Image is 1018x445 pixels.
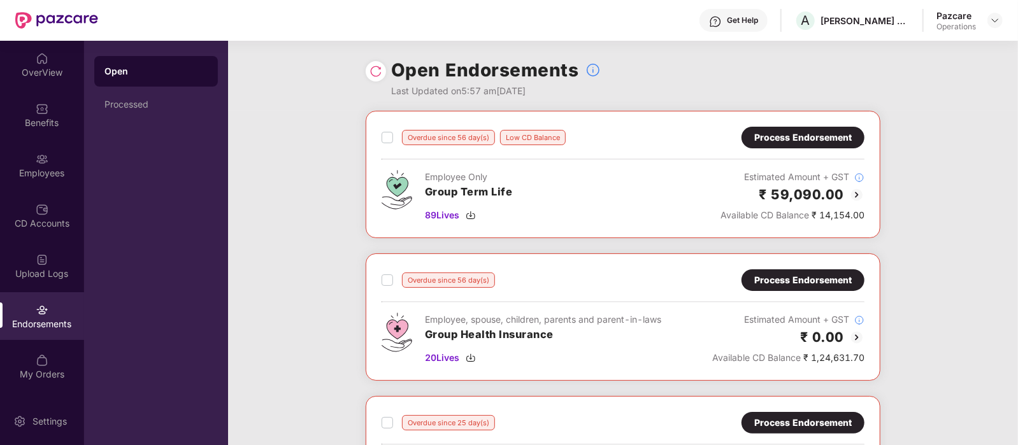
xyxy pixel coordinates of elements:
[13,415,26,428] img: svg+xml;base64,PHN2ZyBpZD0iU2V0dGluZy0yMHgyMCIgeG1sbnM9Imh0dHA6Ly93d3cudzMub3JnLzIwMDAvc3ZnIiB3aW...
[425,313,661,327] div: Employee, spouse, children, parents and parent-in-laws
[104,65,208,78] div: Open
[712,351,864,365] div: ₹ 1,24,631.70
[15,12,98,29] img: New Pazcare Logo
[936,22,976,32] div: Operations
[759,184,845,205] h2: ₹ 59,090.00
[800,327,844,348] h2: ₹ 0.00
[391,84,601,98] div: Last Updated on 5:57 am[DATE]
[402,415,495,430] div: Overdue since 25 day(s)
[849,187,864,202] img: svg+xml;base64,PHN2ZyBpZD0iQmFjay0yMHgyMCIgeG1sbnM9Imh0dHA6Ly93d3cudzMub3JnLzIwMDAvc3ZnIiB3aWR0aD...
[425,184,513,201] h3: Group Term Life
[712,352,801,363] span: Available CD Balance
[36,253,48,266] img: svg+xml;base64,PHN2ZyBpZD0iVXBsb2FkX0xvZ3MiIGRhdGEtbmFtZT0iVXBsb2FkIExvZ3MiIHhtbG5zPSJodHRwOi8vd3...
[402,130,495,145] div: Overdue since 56 day(s)
[500,130,566,145] div: Low CD Balance
[754,416,852,430] div: Process Endorsement
[720,170,864,184] div: Estimated Amount + GST
[425,208,459,222] span: 89 Lives
[720,209,809,220] span: Available CD Balance
[36,153,48,166] img: svg+xml;base64,PHN2ZyBpZD0iRW1wbG95ZWVzIiB4bWxucz0iaHR0cDovL3d3dy53My5vcmcvMjAwMC9zdmciIHdpZHRoPS...
[425,327,661,343] h3: Group Health Insurance
[990,15,1000,25] img: svg+xml;base64,PHN2ZyBpZD0iRHJvcGRvd24tMzJ4MzIiIHhtbG5zPSJodHRwOi8vd3d3LnczLm9yZy8yMDAwL3N2ZyIgd2...
[727,15,758,25] div: Get Help
[36,304,48,316] img: svg+xml;base64,PHN2ZyBpZD0iRW5kb3JzZW1lbnRzIiB4bWxucz0iaHR0cDovL3d3dy53My5vcmcvMjAwMC9zdmciIHdpZH...
[425,351,459,365] span: 20 Lives
[29,415,71,428] div: Settings
[754,131,852,145] div: Process Endorsement
[36,102,48,115] img: svg+xml;base64,PHN2ZyBpZD0iQmVuZWZpdHMiIHhtbG5zPSJodHRwOi8vd3d3LnczLm9yZy8yMDAwL3N2ZyIgd2lkdGg9Ij...
[849,330,864,345] img: svg+xml;base64,PHN2ZyBpZD0iQmFjay0yMHgyMCIgeG1sbnM9Imh0dHA6Ly93d3cudzMub3JnLzIwMDAvc3ZnIiB3aWR0aD...
[466,210,476,220] img: svg+xml;base64,PHN2ZyBpZD0iRG93bmxvYWQtMzJ4MzIiIHhtbG5zPSJodHRwOi8vd3d3LnczLm9yZy8yMDAwL3N2ZyIgd2...
[391,56,579,84] h1: Open Endorsements
[466,353,476,363] img: svg+xml;base64,PHN2ZyBpZD0iRG93bmxvYWQtMzJ4MzIiIHhtbG5zPSJodHRwOi8vd3d3LnczLm9yZy8yMDAwL3N2ZyIgd2...
[36,52,48,65] img: svg+xml;base64,PHN2ZyBpZD0iSG9tZSIgeG1sbnM9Imh0dHA6Ly93d3cudzMub3JnLzIwMDAvc3ZnIiB3aWR0aD0iMjAiIG...
[821,15,910,27] div: [PERSON_NAME] STERILE SOLUTIONS PRIVATE LIMITED
[36,354,48,367] img: svg+xml;base64,PHN2ZyBpZD0iTXlfT3JkZXJzIiBkYXRhLW5hbWU9Ik15IE9yZGVycyIgeG1sbnM9Imh0dHA6Ly93d3cudz...
[36,203,48,216] img: svg+xml;base64,PHN2ZyBpZD0iQ0RfQWNjb3VudHMiIGRhdGEtbmFtZT0iQ0QgQWNjb3VudHMiIHhtbG5zPSJodHRwOi8vd3...
[402,272,495,288] div: Overdue since 56 day(s)
[801,13,810,28] span: A
[754,273,852,287] div: Process Endorsement
[720,208,864,222] div: ₹ 14,154.00
[369,65,382,78] img: svg+xml;base64,PHN2ZyBpZD0iUmVsb2FkLTMyeDMyIiB4bWxucz0iaHR0cDovL3d3dy53My5vcmcvMjAwMC9zdmciIHdpZH...
[854,315,864,325] img: svg+xml;base64,PHN2ZyBpZD0iSW5mb18tXzMyeDMyIiBkYXRhLW5hbWU9IkluZm8gLSAzMngzMiIgeG1sbnM9Imh0dHA6Ly...
[382,170,412,209] img: svg+xml;base64,PHN2ZyB4bWxucz0iaHR0cDovL3d3dy53My5vcmcvMjAwMC9zdmciIHdpZHRoPSI0Ny43MTQiIGhlaWdodD...
[936,10,976,22] div: Pazcare
[425,170,513,184] div: Employee Only
[585,62,601,78] img: svg+xml;base64,PHN2ZyBpZD0iSW5mb18tXzMyeDMyIiBkYXRhLW5hbWU9IkluZm8gLSAzMngzMiIgeG1sbnM9Imh0dHA6Ly...
[709,15,722,28] img: svg+xml;base64,PHN2ZyBpZD0iSGVscC0zMngzMiIgeG1sbnM9Imh0dHA6Ly93d3cudzMub3JnLzIwMDAvc3ZnIiB3aWR0aD...
[104,99,208,109] div: Processed
[382,313,412,352] img: svg+xml;base64,PHN2ZyB4bWxucz0iaHR0cDovL3d3dy53My5vcmcvMjAwMC9zdmciIHdpZHRoPSI0Ny43MTQiIGhlaWdodD...
[712,313,864,327] div: Estimated Amount + GST
[854,173,864,183] img: svg+xml;base64,PHN2ZyBpZD0iSW5mb18tXzMyeDMyIiBkYXRhLW5hbWU9IkluZm8gLSAzMngzMiIgeG1sbnM9Imh0dHA6Ly...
